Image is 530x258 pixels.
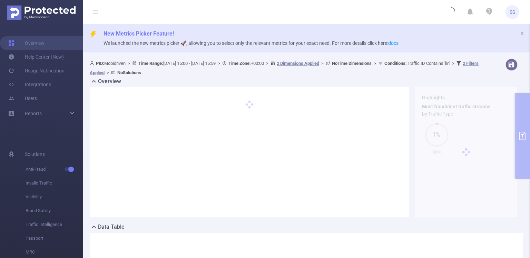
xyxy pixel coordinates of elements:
[8,64,65,78] a: Usage Notification
[126,61,132,66] span: >
[332,61,372,66] b: No Time Dimensions
[90,61,96,66] i: icon: user
[25,107,42,120] a: Reports
[384,61,407,66] b: Conditions :
[264,61,271,66] span: >
[26,204,83,218] span: Brand Safety
[450,61,457,66] span: >
[372,61,378,66] span: >
[388,40,399,46] a: docs
[138,61,163,66] b: Time Range:
[510,5,515,19] span: SS
[447,7,455,17] i: icon: loading
[26,162,83,176] span: Anti-Fraud
[7,6,76,20] img: Protected Media
[98,223,125,231] h2: Data Table
[117,70,141,75] b: No Solutions
[25,111,42,116] span: Reports
[228,61,251,66] b: Time Zone:
[26,218,83,231] span: Traffic Intelligence
[277,61,319,66] u: 2 Dimensions Applied
[8,36,45,50] a: Overview
[520,31,524,36] i: icon: close
[8,78,51,91] a: Integrations
[104,40,399,46] span: We launched the new metrics picker 🚀, allowing you to select only the relevant metrics for your e...
[216,61,222,66] span: >
[96,61,104,66] b: PID:
[104,30,174,37] span: New Metrics Picker Feature!
[90,31,97,38] i: icon: thunderbolt
[8,50,64,64] a: Help Center (New)
[90,61,479,75] span: Mobidriven [DATE] 15:00 - [DATE] 15:59 +00:00
[8,91,37,105] a: Users
[520,30,524,37] button: icon: close
[384,61,450,66] span: Traffic ID Contains 'lin'
[25,147,45,161] span: Solutions
[26,190,83,204] span: Visibility
[26,231,83,245] span: Passport
[26,176,83,190] span: Invalid Traffic
[319,61,326,66] span: >
[98,77,121,86] h2: Overview
[105,70,111,75] span: >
